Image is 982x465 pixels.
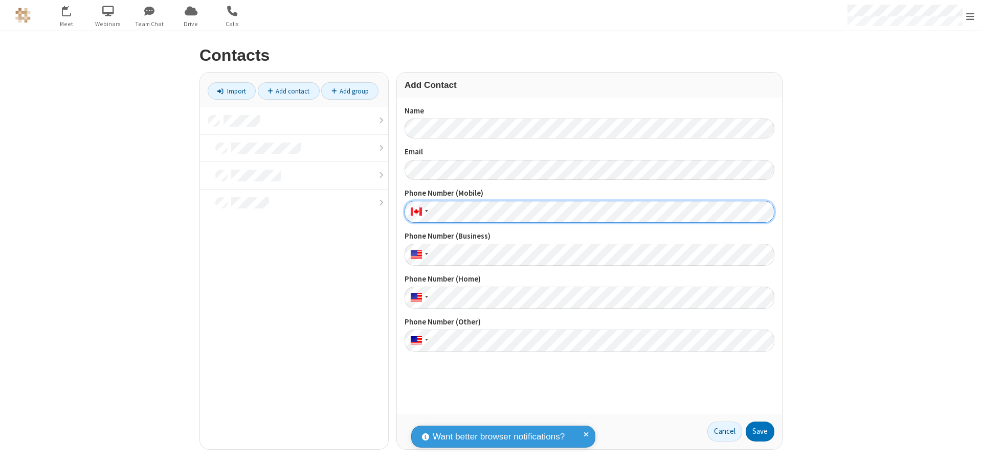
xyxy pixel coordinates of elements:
h2: Contacts [199,46,783,64]
label: Email [405,146,774,158]
label: Phone Number (Other) [405,316,774,328]
span: Webinars [89,19,127,29]
label: Phone Number (Business) [405,230,774,242]
label: Phone Number (Home) [405,273,774,285]
span: Drive [172,19,210,29]
h3: Add Contact [405,80,774,90]
img: QA Selenium DO NOT DELETE OR CHANGE [15,8,31,23]
a: Import [208,82,256,100]
button: Save [746,422,774,442]
a: Add contact [258,82,320,100]
div: Canada: + 1 [405,201,431,223]
a: Add group [321,82,378,100]
span: Meet [48,19,86,29]
div: United States: + 1 [405,287,431,309]
span: Team Chat [130,19,169,29]
div: 12 [68,6,77,13]
label: Name [405,105,774,117]
div: United States: + 1 [405,244,431,266]
span: Calls [213,19,252,29]
div: United States: + 1 [405,330,431,352]
span: Want better browser notifications? [433,430,565,444]
a: Cancel [707,422,742,442]
label: Phone Number (Mobile) [405,188,774,199]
